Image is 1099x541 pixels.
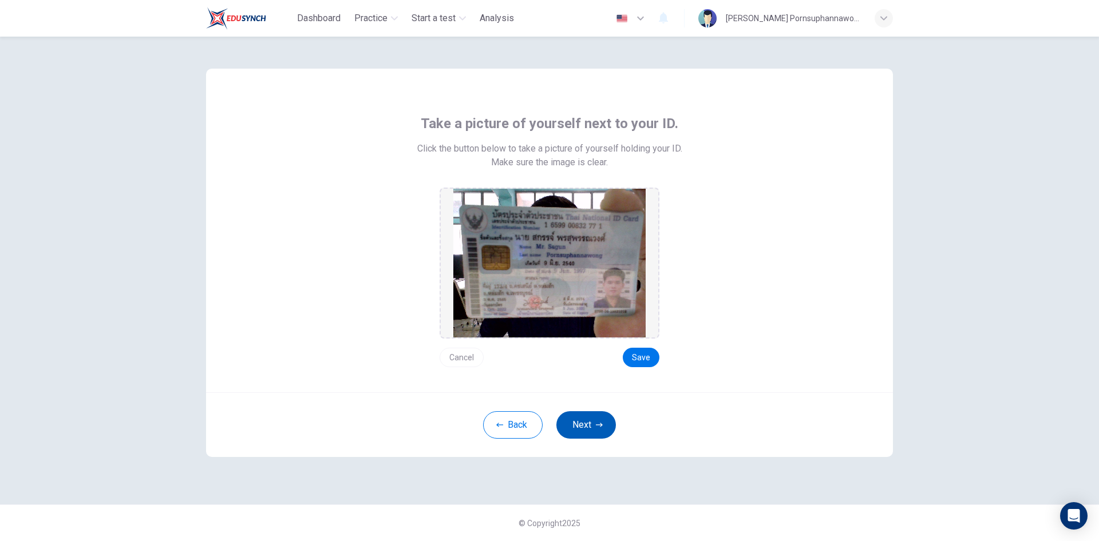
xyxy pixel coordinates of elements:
[615,14,629,23] img: en
[407,8,471,29] button: Start a test
[556,411,616,439] button: Next
[292,8,345,29] button: Dashboard
[453,189,646,337] img: preview screemshot
[483,411,543,439] button: Back
[475,8,519,29] button: Analysis
[421,114,678,133] span: Take a picture of yourself next to your ID.
[206,7,266,30] img: Train Test logo
[206,7,292,30] a: Train Test logo
[417,142,682,156] span: Click the button below to take a picture of yourself holding your ID.
[480,11,514,25] span: Analysis
[1060,502,1088,530] div: Open Intercom Messenger
[297,11,341,25] span: Dashboard
[698,9,717,27] img: Profile picture
[354,11,388,25] span: Practice
[623,348,659,367] button: Save
[350,8,402,29] button: Practice
[412,11,456,25] span: Start a test
[491,156,608,169] span: Make sure the image is clear.
[519,519,580,528] span: © Copyright 2025
[726,11,861,25] div: [PERSON_NAME] Pornsuphannawong
[440,348,484,367] button: Cancel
